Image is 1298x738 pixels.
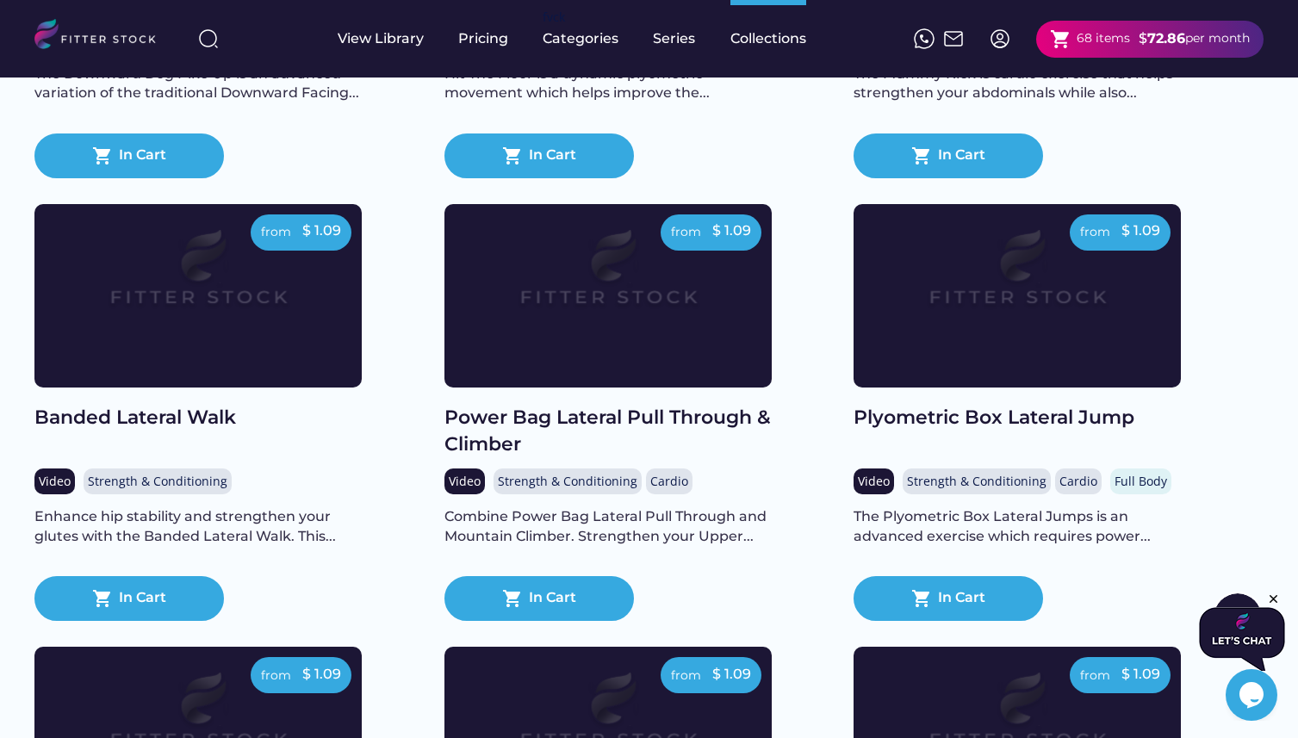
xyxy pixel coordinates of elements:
[444,405,772,458] div: Power Bag Lateral Pull Through & Climber
[1199,592,1285,671] iframe: chat widget
[990,28,1010,49] img: profile-circle.svg
[458,29,508,48] div: Pricing
[907,473,1046,490] div: Strength & Conditioning
[502,146,523,166] button: shopping_cart
[34,19,171,54] img: LOGO.svg
[444,507,772,546] div: Combine Power Bag Lateral Pull Through and Mountain Climber. Strengthen your Upper...
[1121,665,1160,684] div: $ 1.09
[886,204,1148,351] img: Frame%2079%20%281%29.svg
[261,224,291,241] div: from
[502,588,523,609] button: shopping_cart
[938,146,985,166] div: In Cart
[302,221,341,240] div: $ 1.09
[1115,473,1167,490] div: Full Body
[712,221,751,240] div: $ 1.09
[302,665,341,684] div: $ 1.09
[119,588,166,609] div: In Cart
[671,667,701,685] div: from
[34,65,362,103] div: The Downward Dog Pike Up is an advanced variation of the traditional Downward Facing...
[67,204,329,351] img: Frame%2079%20%281%29.svg
[338,29,424,48] div: View Library
[1226,669,1281,721] iframe: chat widget
[911,146,932,166] button: shopping_cart
[858,473,890,490] div: Video
[911,588,932,609] button: shopping_cart
[854,65,1181,103] div: The Mummy Kick is cardio exercise that helps strengthen your abdominals while also...
[261,667,291,685] div: from
[543,29,618,48] div: Categories
[119,146,166,166] div: In Cart
[1121,221,1160,240] div: $ 1.09
[444,65,772,103] div: Hit The Floor is a dynamic plyometric movement which helps improve the...
[1080,667,1110,685] div: from
[529,146,576,166] div: In Cart
[1139,29,1147,48] div: $
[477,204,739,351] img: Frame%2079%20%281%29.svg
[712,665,751,684] div: $ 1.09
[671,224,701,241] div: from
[854,507,1181,546] div: The Plyometric Box Lateral Jumps is an advanced exercise which requires power...
[730,29,806,48] div: Collections
[914,28,935,49] img: meteor-icons_whatsapp%20%281%29.svg
[1077,30,1130,47] div: 68 items
[938,588,985,609] div: In Cart
[92,588,113,609] button: shopping_cart
[34,507,362,546] div: Enhance hip stability and strengthen your glutes with the Banded Lateral Walk. This...
[1185,30,1250,47] div: per month
[854,405,1181,431] div: Plyometric Box Lateral Jump
[1147,30,1185,47] strong: 72.86
[39,473,71,490] div: Video
[92,146,113,166] button: shopping_cart
[88,473,227,490] div: Strength & Conditioning
[34,405,362,431] div: Banded Lateral Walk
[198,28,219,49] img: search-normal%203.svg
[449,473,481,490] div: Video
[943,28,964,49] img: Frame%2051.svg
[1050,28,1071,50] button: shopping_cart
[650,473,688,490] div: Cardio
[498,473,637,490] div: Strength & Conditioning
[529,588,576,609] div: In Cart
[1080,224,1110,241] div: from
[653,29,696,48] div: Series
[543,9,565,26] div: fvck
[1059,473,1097,490] div: Cardio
